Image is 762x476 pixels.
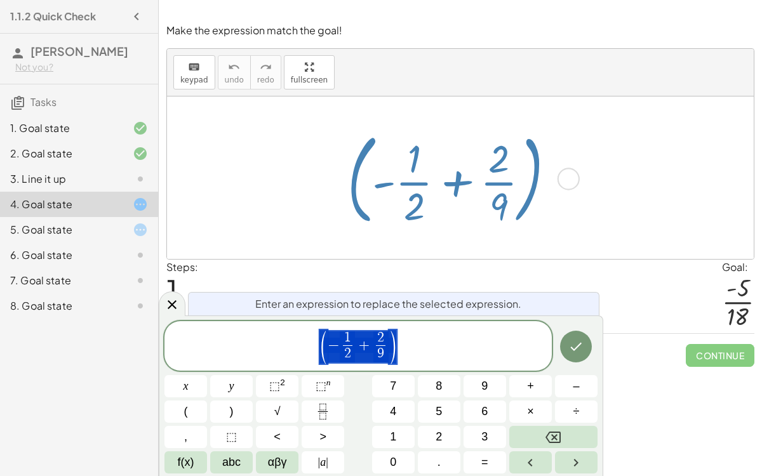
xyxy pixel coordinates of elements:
[438,454,441,471] span: .
[274,403,281,420] span: √
[481,428,488,446] span: 3
[436,428,442,446] span: 2
[10,298,112,314] div: 8. Goal state
[250,55,281,89] button: redoredo
[210,400,253,423] button: )
[302,451,344,473] button: Absolute value
[377,331,384,345] span: 2
[509,400,552,423] button: Times
[257,76,274,84] span: redo
[184,428,187,446] span: ,
[302,375,344,397] button: Superscript
[573,378,579,395] span: –
[372,375,415,397] button: 7
[10,197,112,212] div: 4. Goal state
[10,248,112,263] div: 6. Goal state
[527,378,534,395] span: +
[390,428,396,446] span: 1
[30,44,128,58] span: [PERSON_NAME]
[164,375,207,397] button: x
[284,55,335,89] button: fullscreen
[15,61,148,74] div: Not you?
[722,260,754,275] div: Goal:
[390,403,396,420] span: 4
[228,60,240,75] i: undo
[133,121,148,136] i: Task finished and correct.
[10,222,112,237] div: 5. Goal state
[280,378,285,387] sup: 2
[481,378,488,395] span: 9
[10,146,112,161] div: 2. Goal state
[316,380,326,392] span: ⬚
[418,400,460,423] button: 5
[418,426,460,448] button: 2
[355,338,373,353] span: +
[560,331,592,362] button: Done
[464,400,506,423] button: 6
[274,428,281,446] span: <
[229,378,234,395] span: y
[178,454,194,471] span: f(x)
[573,403,580,420] span: ÷
[260,60,272,75] i: redo
[256,375,298,397] button: Squared
[256,451,298,473] button: Greek alphabet
[166,271,178,310] span: 1
[326,378,331,387] sup: n
[255,296,521,312] span: Enter an expression to replace the selected expression.
[390,454,396,471] span: 0
[291,76,328,84] span: fullscreen
[256,400,298,423] button: Square root
[418,375,460,397] button: 8
[555,375,598,397] button: Minus
[230,403,234,420] span: )
[509,451,552,473] button: Left arrow
[319,329,328,366] span: (
[344,347,351,360] span: 2
[164,400,207,423] button: (
[328,338,340,353] span: −
[390,378,396,395] span: 7
[372,426,415,448] button: 1
[10,9,96,24] h4: 1.1.2 Quick Check
[318,456,321,468] span: |
[210,375,253,397] button: y
[464,375,506,397] button: 9
[302,426,344,448] button: Greater than
[481,403,488,420] span: 6
[509,426,598,448] button: Backspace
[372,400,415,423] button: 4
[436,403,442,420] span: 5
[173,55,215,89] button: keyboardkeypad
[133,146,148,161] i: Task finished and correct.
[133,298,148,314] i: Task not started.
[210,451,253,473] button: Alphabet
[377,347,384,360] span: 9
[184,378,189,395] span: x
[436,378,442,395] span: 8
[256,426,298,448] button: Less than
[268,454,287,471] span: αβγ
[10,171,112,187] div: 3. Line it up
[387,329,397,366] span: )
[464,426,506,448] button: 3
[164,451,207,473] button: Functions
[509,375,552,397] button: Plus
[184,403,188,420] span: (
[481,454,488,471] span: =
[180,76,208,84] span: keypad
[222,454,241,471] span: abc
[226,428,237,446] span: ⬚
[133,273,148,288] i: Task not started.
[464,451,506,473] button: Equals
[269,380,280,392] span: ⬚
[166,23,754,38] p: Make the expression match the goal!
[10,121,112,136] div: 1. Goal state
[133,222,148,237] i: Task started.
[188,60,200,75] i: keyboard
[555,451,598,473] button: Right arrow
[302,400,344,423] button: Fraction
[555,400,598,423] button: Divide
[133,248,148,263] i: Task not started.
[225,76,244,84] span: undo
